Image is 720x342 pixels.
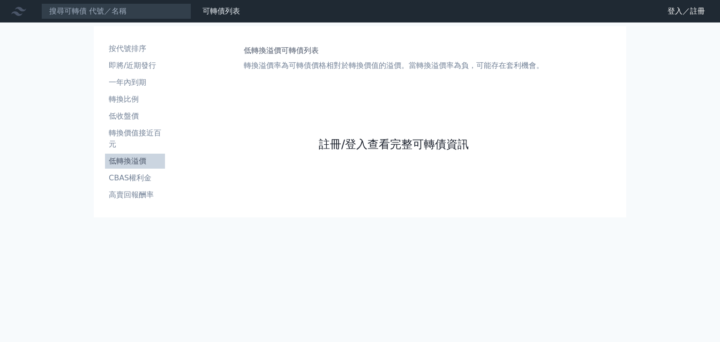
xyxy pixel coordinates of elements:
[105,43,165,54] li: 按代號排序
[244,60,544,71] p: 轉換溢價率為可轉債價格相對於轉換價值的溢價。當轉換溢價率為負，可能存在套利機會。
[41,3,191,19] input: 搜尋可轉債 代號／名稱
[105,127,165,150] li: 轉換價值接近百元
[660,4,712,19] a: 登入／註冊
[105,111,165,122] li: 低收盤價
[105,154,165,169] a: 低轉換溢價
[105,41,165,56] a: 按代號排序
[105,94,165,105] li: 轉換比例
[105,171,165,186] a: CBAS權利金
[244,45,544,56] h1: 低轉換溢價可轉債列表
[105,172,165,184] li: CBAS權利金
[202,7,240,15] a: 可轉債列表
[319,137,469,152] a: 註冊/登入查看完整可轉債資訊
[105,77,165,88] li: 一年內到期
[105,109,165,124] a: 低收盤價
[105,92,165,107] a: 轉換比例
[105,75,165,90] a: 一年內到期
[105,58,165,73] a: 即將/近期發行
[105,187,165,202] a: 高賣回報酬率
[105,189,165,201] li: 高賣回報酬率
[105,156,165,167] li: 低轉換溢價
[105,60,165,71] li: 即將/近期發行
[105,126,165,152] a: 轉換價值接近百元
